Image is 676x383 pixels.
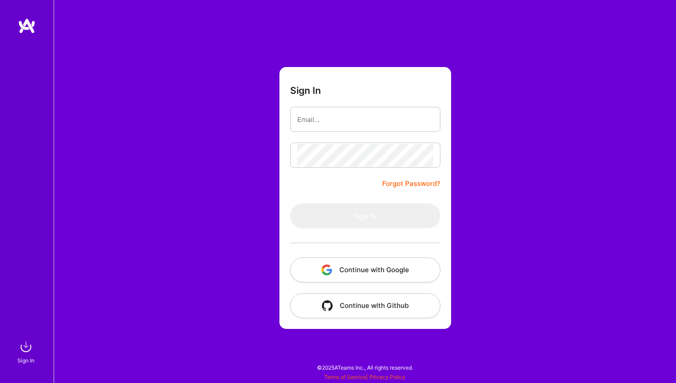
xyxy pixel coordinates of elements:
[321,265,332,275] img: icon
[324,374,406,380] span: |
[290,85,321,96] h3: Sign In
[324,374,366,380] a: Terms of Service
[290,203,440,228] button: Sign In
[322,300,333,311] img: icon
[18,18,36,34] img: logo
[290,293,440,318] button: Continue with Github
[290,257,440,282] button: Continue with Google
[297,108,433,131] input: Email...
[19,338,35,365] a: sign inSign In
[382,178,440,189] a: Forgot Password?
[369,374,406,380] a: Privacy Policy
[17,356,34,365] div: Sign In
[54,356,676,379] div: © 2025 ATeams Inc., All rights reserved.
[17,338,35,356] img: sign in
